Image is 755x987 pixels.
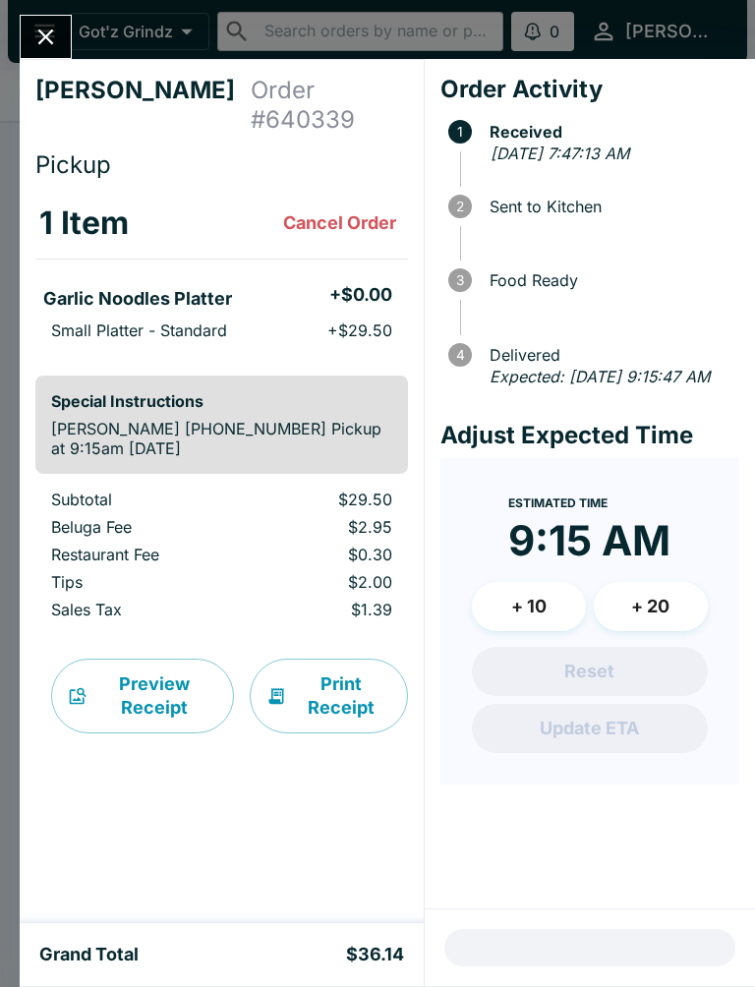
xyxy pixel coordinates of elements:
button: + 10 [472,582,586,631]
p: $1.39 [260,600,391,619]
p: $2.95 [260,517,391,537]
text: 3 [456,272,464,288]
p: Subtotal [51,490,228,509]
p: $29.50 [260,490,391,509]
text: 2 [456,199,464,214]
button: Close [21,16,71,58]
span: Pickup [35,150,111,179]
h6: Special Instructions [51,391,392,411]
text: 1 [457,124,463,140]
span: Sent to Kitchen [480,198,739,215]
h4: Adjust Expected Time [440,421,739,450]
em: [DATE] 7:47:13 AM [491,144,629,163]
h5: $36.14 [346,943,404,966]
button: + 20 [594,582,708,631]
em: Expected: [DATE] 9:15:47 AM [490,367,710,386]
p: Beluga Fee [51,517,228,537]
button: Preview Receipt [51,659,234,733]
button: Cancel Order [275,203,404,243]
p: Sales Tax [51,600,228,619]
h5: Garlic Noodles Platter [43,287,232,311]
table: orders table [35,490,408,627]
p: Small Platter - Standard [51,320,227,340]
button: Print Receipt [250,659,408,733]
p: $2.00 [260,572,391,592]
span: Estimated Time [508,495,608,510]
span: Received [480,123,739,141]
h4: Order # 640339 [251,76,408,135]
time: 9:15 AM [508,515,670,566]
text: 4 [455,347,464,363]
p: $0.30 [260,545,391,564]
h4: Order Activity [440,75,739,104]
h5: Grand Total [39,943,139,966]
h4: [PERSON_NAME] [35,76,251,135]
table: orders table [35,188,408,360]
p: Restaurant Fee [51,545,228,564]
span: Delivered [480,346,739,364]
p: + $29.50 [327,320,392,340]
p: Tips [51,572,228,592]
h3: 1 Item [39,203,129,243]
span: Food Ready [480,271,739,289]
h5: + $0.00 [329,283,392,307]
p: [PERSON_NAME] [PHONE_NUMBER] Pickup at 9:15am [DATE] [51,419,392,458]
